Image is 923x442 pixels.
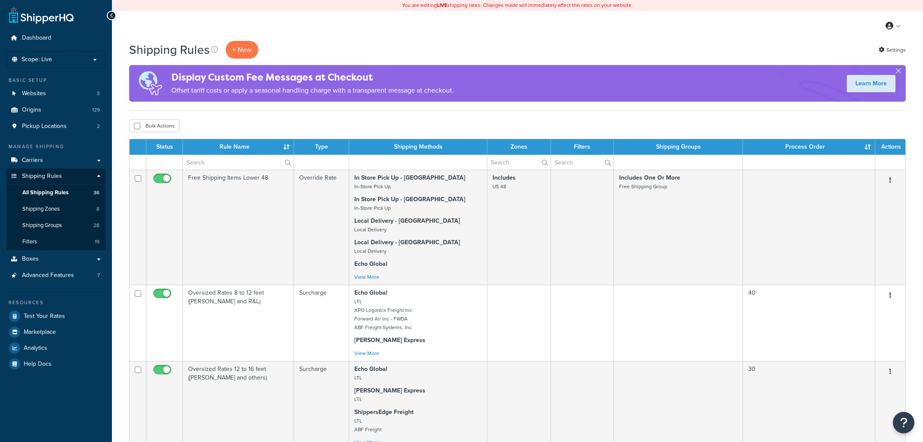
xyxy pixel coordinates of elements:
th: Process Order : activate to sort column ascending [743,139,875,155]
small: In-Store Pick Up [354,183,391,190]
a: Shipping Zones 8 [6,201,105,217]
input: Search [183,155,294,170]
small: Local Delivery [354,226,387,233]
span: Scope: Live [22,56,52,63]
a: Origins 129 [6,102,105,118]
h1: Shipping Rules [129,41,210,58]
td: Oversized Rates 8 to 12 feet ([PERSON_NAME] and R&L) [183,285,294,361]
a: Filters 19 [6,234,105,250]
td: Surcharge [294,285,349,361]
a: Dashboard [6,30,105,46]
td: Free Shipping Items Lower 48 [183,170,294,285]
li: Shipping Groups [6,218,105,233]
strong: Local Delivery - [GEOGRAPHIC_DATA] [354,216,460,225]
a: ShipperHQ Home [9,6,74,24]
strong: Echo Global [354,288,387,297]
span: Shipping Groups [22,222,62,229]
th: Filters [551,139,614,155]
span: Filters [22,238,37,246]
span: Carriers [22,157,43,164]
th: Actions [875,139,905,155]
a: Test Your Rates [6,308,105,324]
span: Shipping Zones [22,205,60,213]
strong: In Store Pick Up - [GEOGRAPHIC_DATA] [354,173,465,182]
a: Boxes [6,251,105,267]
span: Dashboard [22,34,51,42]
a: View More [354,349,379,357]
small: LTL ABF Freight [354,417,381,433]
small: US 48 [492,183,506,190]
a: Shipping Rules [6,168,105,184]
span: Shipping Rules [22,173,62,180]
a: Pickup Locations 2 [6,118,105,134]
th: Rule Name : activate to sort column ascending [183,139,294,155]
small: Free Shipping Group [619,183,667,190]
strong: [PERSON_NAME] Express [354,336,425,345]
li: Advanced Features [6,268,105,283]
a: Analytics [6,340,105,356]
small: LTL [354,374,362,382]
small: LTL XPO Logistics Freight Inc Forward Air Inc - FWDA ABF Freight Systems, Inc. [354,298,413,331]
li: Websites [6,86,105,102]
p: + New [226,41,258,59]
button: Open Resource Center [893,412,914,433]
td: 40 [743,285,875,361]
li: Shipping Zones [6,201,105,217]
a: Websites 3 [6,86,105,102]
li: Filters [6,234,105,250]
span: All Shipping Rules [22,189,68,196]
li: Pickup Locations [6,118,105,134]
strong: Includes One Or More [619,173,680,182]
div: Manage Shipping [6,143,105,150]
small: Local Delivery [354,247,387,255]
th: Shipping Groups [614,139,743,155]
a: Settings [879,44,906,56]
span: Help Docs [24,361,52,368]
b: LIVE [437,1,447,9]
a: Carriers [6,153,105,168]
h4: Display Custom Fee Messages at Checkout [171,70,454,84]
small: LTL [354,395,362,403]
div: Basic Setup [6,77,105,84]
span: 19 [95,238,99,246]
span: 36 [93,189,99,196]
img: duties-banner-06bc72dcb5fe05cb3f9472aba00be2ae8eb53ab6f0d8bb03d382ba314ac3c341.png [129,65,171,102]
span: 3 [97,90,100,97]
th: Zones [487,139,551,155]
span: Boxes [22,255,39,263]
strong: ShippersEdge Freight [354,408,414,417]
a: Marketplace [6,324,105,340]
strong: In Store Pick Up - [GEOGRAPHIC_DATA] [354,195,465,204]
span: 2 [97,123,100,130]
span: Advanced Features [22,272,74,279]
input: Search [487,155,551,170]
li: Shipping Rules [6,168,105,250]
span: Origins [22,106,41,114]
a: Learn More [847,75,895,92]
button: Bulk Actions [129,119,180,132]
a: Shipping Groups 28 [6,218,105,233]
strong: [PERSON_NAME] Express [354,386,425,395]
li: Help Docs [6,356,105,372]
span: 8 [96,205,99,213]
span: 129 [92,106,100,114]
span: Analytics [24,345,47,352]
strong: Local Delivery - [GEOGRAPHIC_DATA] [354,238,460,247]
a: All Shipping Rules 36 [6,185,105,201]
strong: Echo Global [354,364,387,374]
th: Status [146,139,183,155]
div: Resources [6,299,105,306]
li: Origins [6,102,105,118]
input: Search [551,155,614,170]
span: Test Your Rates [24,313,65,320]
a: Advanced Features 7 [6,268,105,283]
a: View More [354,273,379,281]
strong: Includes [492,173,516,182]
span: Marketplace [24,329,56,336]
